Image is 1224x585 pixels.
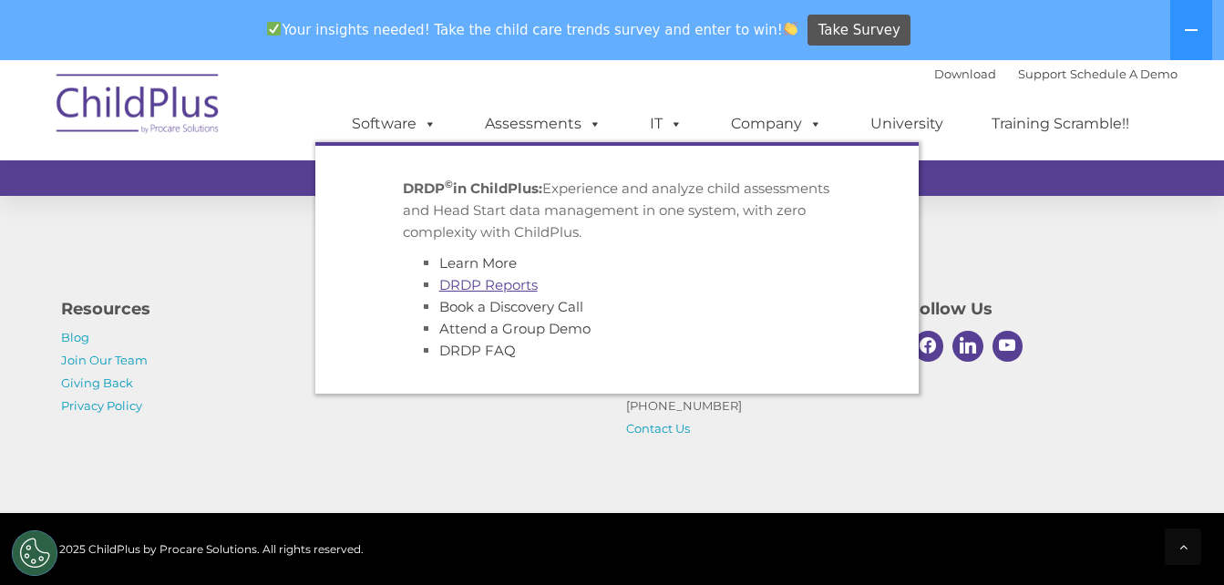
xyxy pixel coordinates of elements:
img: ✅ [267,22,281,36]
span: © 2025 ChildPlus by Procare Solutions. All rights reserved. [47,542,364,556]
a: Facebook [909,326,949,366]
a: Schedule A Demo [1070,67,1178,81]
a: Training Scramble!! [973,106,1147,142]
span: Your insights needed! Take the child care trends survey and enter to win! [260,12,806,47]
button: Cookies Settings [12,530,57,576]
a: Linkedin [948,326,988,366]
img: ChildPlus by Procare Solutions [47,61,230,152]
sup: © [445,178,453,190]
a: Attend a Group Demo [439,320,591,337]
a: Blog [61,330,89,344]
a: Take Survey [807,15,910,46]
a: Download [934,67,996,81]
a: Privacy Policy [61,398,142,413]
a: Assessments [467,106,620,142]
h4: Follow Us [909,296,1164,322]
font: | [934,67,1178,81]
img: 👏 [784,22,797,36]
a: Contact Us [626,421,690,436]
a: Learn More [439,254,517,272]
a: Company [713,106,840,142]
a: Giving Back [61,375,133,390]
a: University [852,106,962,142]
a: Join Our Team [61,353,148,367]
p: Experience and analyze child assessments and Head Start data management in one system, with zero ... [403,178,831,243]
a: DRDP Reports [439,276,538,293]
a: Youtube [988,326,1028,366]
span: Take Survey [818,15,900,46]
a: DRDP FAQ [439,342,516,359]
h4: Resources [61,296,316,322]
strong: DRDP in ChildPlus: [403,180,542,197]
a: IT [632,106,701,142]
a: Software [334,106,455,142]
a: Book a Discovery Call [439,298,583,315]
a: Support [1018,67,1066,81]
